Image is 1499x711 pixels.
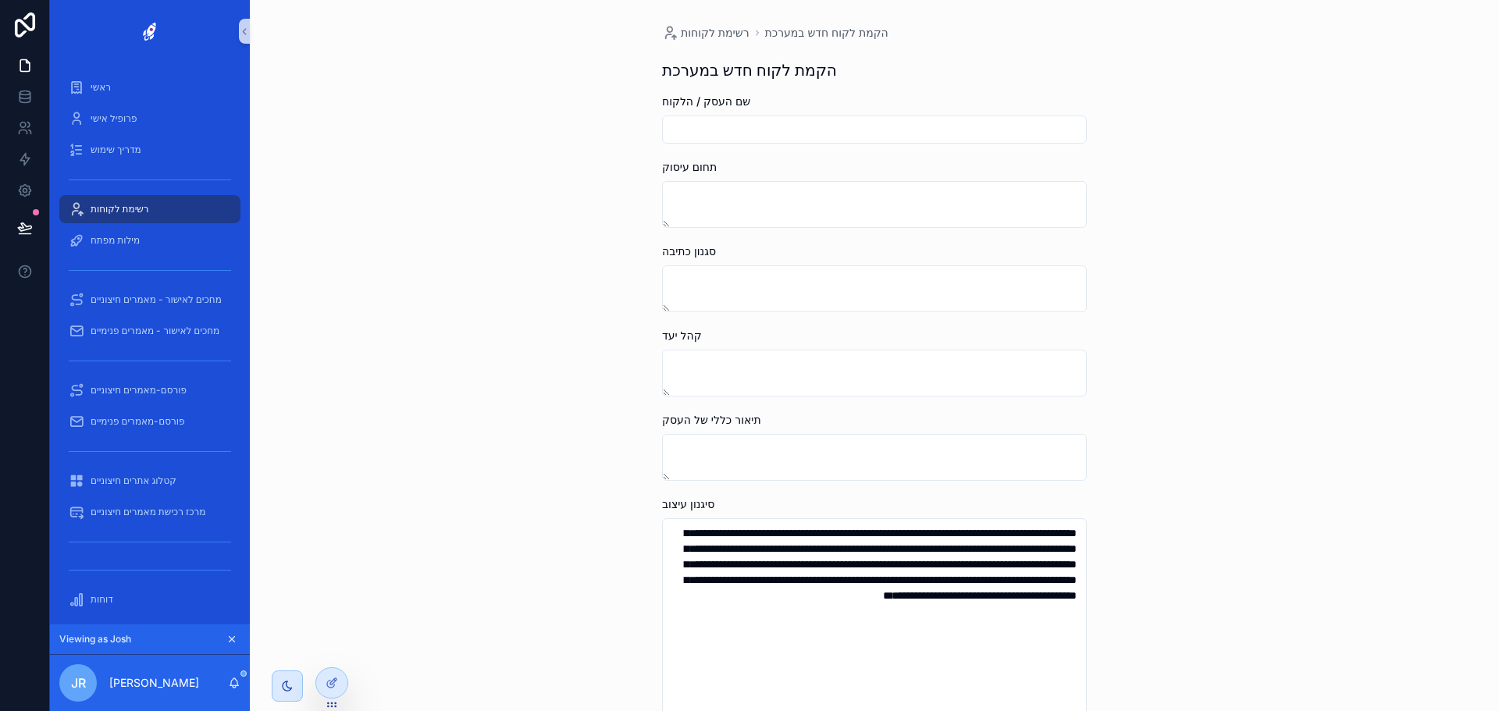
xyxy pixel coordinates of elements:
[662,497,714,510] span: סיגנון עיצוב
[71,674,86,692] span: JR
[662,59,837,81] h1: הקמת לקוח חדש במערכת
[59,286,240,314] a: מחכים לאישור - מאמרים חיצוניים
[59,407,240,435] a: פורסם-מאמרים פנימיים
[59,317,240,345] a: מחכים לאישור - מאמרים פנימיים
[59,633,131,645] span: Viewing as Josh
[91,293,222,306] span: מחכים לאישור - מאמרים חיצוניים
[59,467,240,495] a: קטלוג אתרים חיצוניים
[59,105,240,133] a: פרופיל אישי
[765,25,888,41] a: הקמת לקוח חדש במערכת
[59,498,240,526] a: מרכז רכישת מאמרים חיצוניים
[91,112,137,125] span: פרופיל אישי
[135,19,165,44] img: App logo
[91,325,219,337] span: מחכים לאישור - מאמרים פנימיים
[662,94,750,108] span: שם העסק / הלקוח
[91,234,140,247] span: מילות מפתח
[91,203,149,215] span: רשימת לקוחות
[91,81,111,94] span: ראשי
[91,415,185,428] span: פורסם-מאמרים פנימיים
[91,475,176,487] span: קטלוג אתרים חיצוניים
[50,62,250,624] div: scrollable content
[91,593,113,606] span: דוחות
[59,73,240,101] a: ראשי
[91,506,205,518] span: מרכז רכישת מאמרים חיצוניים
[662,160,717,173] span: תחום עיסוק
[109,675,199,691] p: [PERSON_NAME]
[662,25,749,41] a: רשימת לקוחות
[59,226,240,254] a: מילות מפתח
[59,376,240,404] a: פורסם-מאמרים חיצוניים
[59,136,240,164] a: מדריך שימוש
[662,244,716,258] span: סגנון כתיבה
[681,25,749,41] span: רשימת לקוחות
[662,413,761,426] span: תיאור כללי של העסק
[91,144,141,156] span: מדריך שימוש
[59,585,240,613] a: דוחות
[59,195,240,223] a: רשימת לקוחות
[662,329,702,342] span: קהל יעד
[91,384,187,396] span: פורסם-מאמרים חיצוניים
